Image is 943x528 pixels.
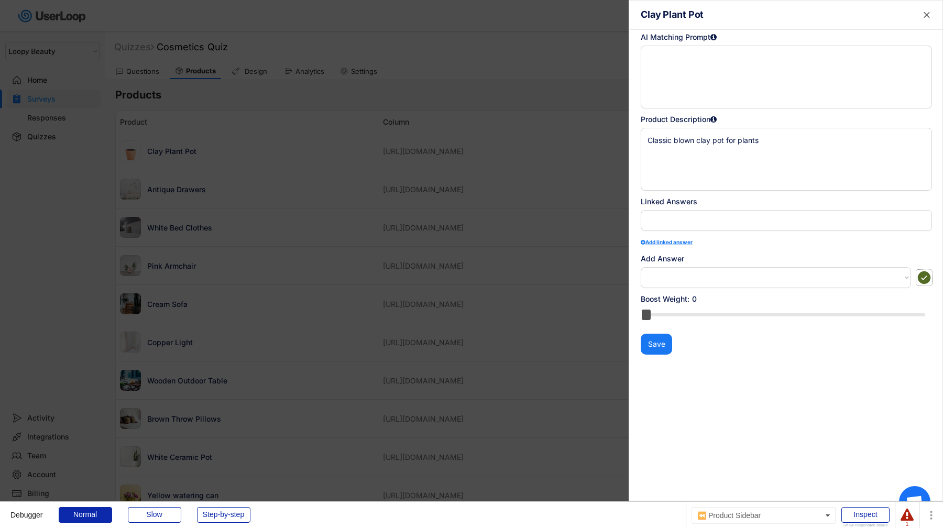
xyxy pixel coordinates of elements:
div: Add Answer [641,253,932,264]
div: Add linked answer [641,239,932,245]
div: Debugger [10,502,43,519]
div: ⏪ Product Sidebar [692,507,836,524]
div: 1 [901,522,914,527]
h6: Clay Plant Pot [641,9,915,20]
div: Open chat [899,486,930,518]
div: 0 [692,293,697,304]
div: Linked Answers [641,196,932,207]
button: Save [641,334,672,355]
button:  [922,10,932,20]
div: Normal [59,507,112,523]
div: Slow [128,507,181,523]
div: Boost Weight: [641,293,689,304]
div: Show responsive boxes [841,523,890,527]
text:  [924,9,930,20]
div: Product Description [641,114,717,125]
div: Step-by-step [197,507,250,523]
div: AI Matching Prompt [641,31,717,42]
div: Inspect [841,507,890,523]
